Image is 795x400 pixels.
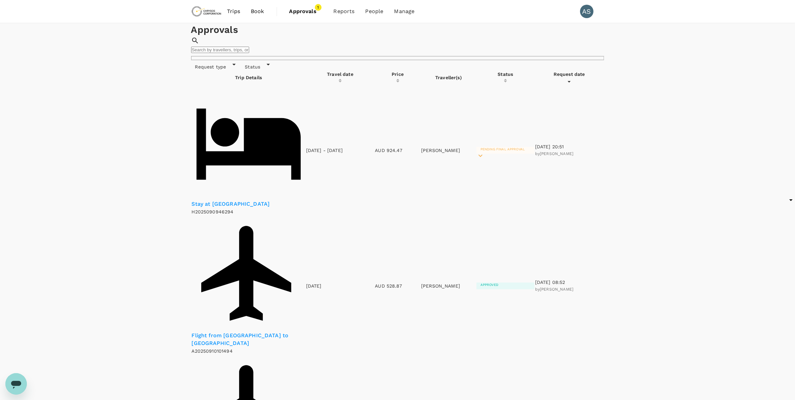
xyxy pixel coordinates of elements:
[192,209,234,214] span: H2025090946294
[191,64,230,69] span: Request type
[535,151,573,156] span: by
[535,143,604,150] p: [DATE] 20:51
[535,71,604,78] div: Request date
[306,71,375,78] div: Travel date
[476,283,502,287] span: Approved
[476,71,534,78] div: Status
[192,200,305,208] a: Stay at [GEOGRAPHIC_DATA]
[5,373,27,395] iframe: Button to launch messaging window
[421,147,476,154] p: [PERSON_NAME]
[192,348,233,354] span: A20250910101494
[334,7,355,15] span: Reports
[306,147,343,154] p: [DATE] - [DATE]
[191,60,238,70] div: Request type
[306,283,322,289] p: [DATE]
[540,151,573,156] span: [PERSON_NAME]
[580,5,593,18] div: AS
[191,47,249,53] input: Search by travellers, trips, or destination
[241,64,264,69] span: Status
[540,287,573,292] span: [PERSON_NAME]
[535,279,604,286] p: [DATE] 08:52
[289,7,323,15] span: Approvals
[476,147,529,151] span: Pending final approval
[191,4,222,19] img: Chrysos Corporation
[315,4,322,11] span: 1
[227,7,240,15] span: Trips
[375,147,420,154] p: AUD 924.47
[191,23,604,37] h1: Approvals
[421,283,476,289] p: [PERSON_NAME]
[251,7,264,15] span: Book
[365,7,384,15] span: People
[241,60,272,70] div: Status
[192,332,305,347] a: Flight from [GEOGRAPHIC_DATA] to [GEOGRAPHIC_DATA]
[394,7,414,15] span: Manage
[421,74,476,81] p: Traveller(s)
[476,147,534,154] div: Pending final approval
[375,71,420,78] div: Price
[192,74,305,81] p: Trip Details
[535,287,573,292] span: by
[375,283,420,289] p: AUD 528.87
